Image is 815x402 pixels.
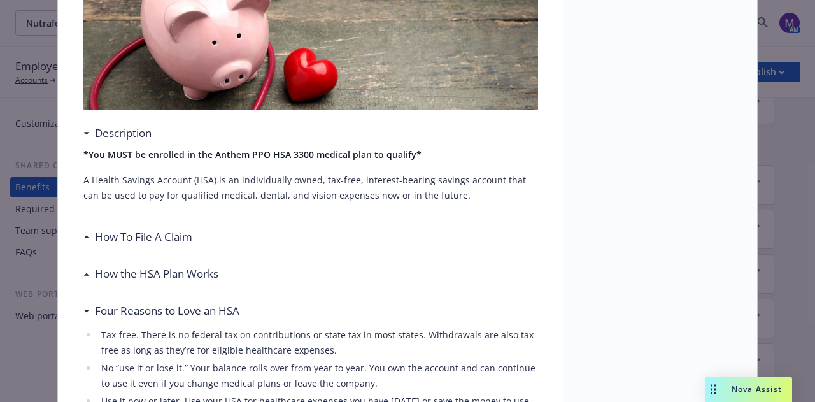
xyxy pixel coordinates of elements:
span: Nova Assist [732,384,782,394]
h3: How To File A Claim [95,229,192,245]
h3: How the HSA Plan Works [95,266,218,282]
div: How the HSA Plan Works [83,266,218,282]
h3: Four Reasons to Love an HSA [95,303,239,319]
li: No “use it or lose it.” Your balance rolls over from year to year. You own the account and can co... [97,361,538,391]
div: Four Reasons to Love an HSA [83,303,239,319]
div: Description [83,125,152,141]
p: A Health Savings Account (HSA) is an individually owned, tax-free, interest-bearing savings accou... [83,173,538,203]
div: Drag to move [705,377,721,402]
li: Tax-free. There is no federal tax on contributions or state tax in most states. Withdrawals are a... [97,327,538,358]
div: How To File A Claim [83,229,192,245]
h3: Description [95,125,152,141]
button: Nova Assist [705,377,792,402]
strong: *You MUST be enrolled in the Anthem PPO HSA 3300 medical plan to qualify* [83,148,422,161]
